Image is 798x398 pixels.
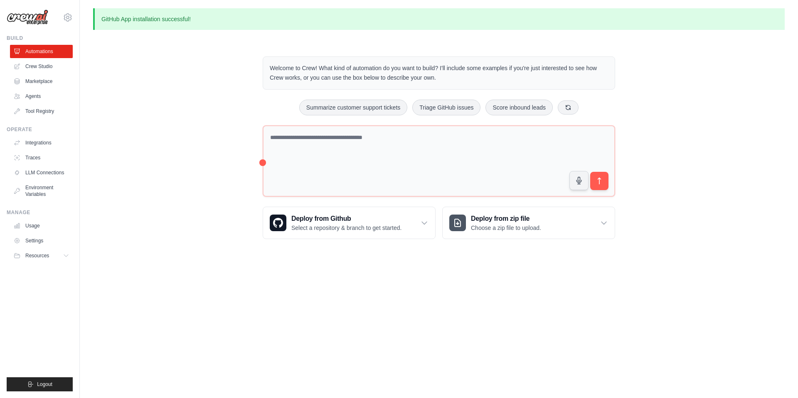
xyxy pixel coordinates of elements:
div: Manage [7,209,73,216]
p: GitHub App installation successful! [93,8,785,30]
div: Build [7,35,73,42]
span: Resources [25,252,49,259]
button: Close walkthrough [773,322,779,328]
h3: Deploy from zip file [471,214,541,224]
button: Resources [10,249,73,262]
h3: Create an automation [639,333,768,344]
a: Usage [10,219,73,232]
a: Agents [10,90,73,103]
img: Logo [7,10,48,25]
a: LLM Connections [10,166,73,179]
p: Choose a zip file to upload. [471,224,541,232]
a: Settings [10,234,73,247]
button: Summarize customer support tickets [299,100,407,115]
p: Select a repository & branch to get started. [291,224,401,232]
a: Traces [10,151,73,164]
button: Triage GitHub issues [412,100,480,115]
span: Step 1 [645,324,663,330]
p: Describe the automation you want to build, select an example option, or use the microphone to spe... [639,347,768,374]
a: Environment Variables [10,181,73,201]
p: Welcome to Crew! What kind of automation do you want to build? I'll include some examples if you'... [270,63,608,83]
a: Automations [10,45,73,58]
button: Logout [7,377,73,391]
a: Crew Studio [10,60,73,73]
h3: Deploy from Github [291,214,401,224]
a: Integrations [10,136,73,149]
a: Marketplace [10,75,73,88]
a: Tool Registry [10,105,73,118]
div: Operate [7,126,73,133]
span: Logout [37,381,52,388]
button: Score inbound leads [485,100,553,115]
